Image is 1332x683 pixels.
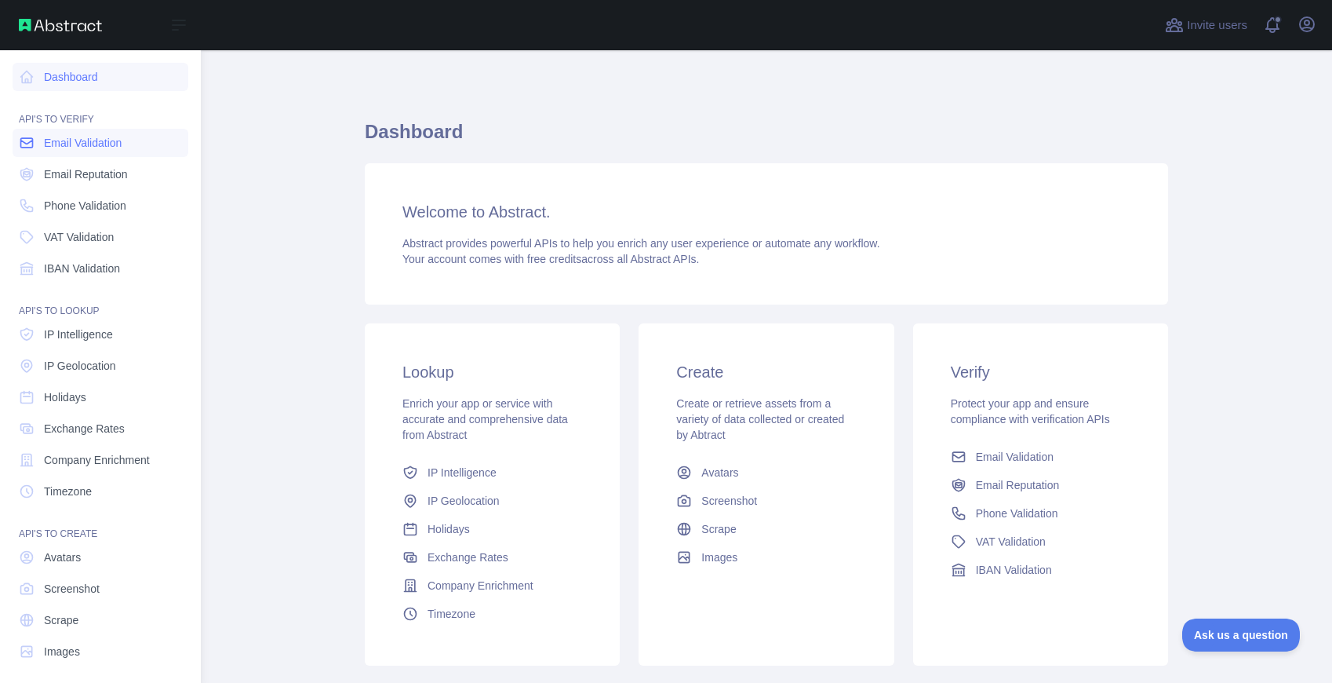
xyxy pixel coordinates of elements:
[402,237,880,250] span: Abstract provides powerful APIs to help you enrich any user experience or automate any workflow.
[944,556,1137,584] a: IBAN Validation
[1182,619,1301,652] iframe: Toggle Customer Support
[676,361,856,383] h3: Create
[13,94,188,126] div: API'S TO VERIFY
[13,129,188,157] a: Email Validation
[402,361,582,383] h3: Lookup
[402,253,699,265] span: Your account comes with across all Abstract APIs.
[13,415,188,443] a: Exchange Rates
[13,352,188,380] a: IP Geolocation
[670,458,862,487] a: Avatars
[13,606,188,634] a: Scrape
[527,253,581,265] span: free credits
[19,19,102,31] img: Abstract API
[13,509,188,540] div: API'S TO CREATE
[396,543,588,572] a: Exchange Rates
[44,327,113,342] span: IP Intelligence
[365,119,1168,157] h1: Dashboard
[701,493,757,509] span: Screenshot
[976,534,1046,550] span: VAT Validation
[13,160,188,188] a: Email Reputation
[13,286,188,317] div: API'S TO LOOKUP
[976,449,1054,465] span: Email Validation
[428,521,470,537] span: Holidays
[951,397,1110,426] span: Protect your app and ensure compliance with verification APIs
[676,397,844,441] span: Create or retrieve assets from a variety of data collected or created by Abtract
[944,443,1137,471] a: Email Validation
[44,358,116,374] span: IP Geolocation
[976,562,1052,578] span: IBAN Validation
[944,528,1137,556] a: VAT Validation
[1187,16,1247,35] span: Invite users
[670,487,862,515] a: Screenshot
[44,135,122,151] span: Email Validation
[976,506,1058,521] span: Phone Validation
[428,578,533,594] span: Company Enrichment
[701,521,736,537] span: Scrape
[428,465,497,480] span: IP Intelligence
[13,320,188,349] a: IP Intelligence
[1162,13,1250,38] button: Invite users
[428,550,508,565] span: Exchange Rates
[44,198,126,214] span: Phone Validation
[13,543,188,572] a: Avatars
[44,484,92,499] span: Timezone
[13,192,188,220] a: Phone Validation
[701,465,738,480] span: Avatars
[44,644,80,659] span: Images
[13,223,188,251] a: VAT Validation
[13,477,188,506] a: Timezone
[402,397,568,441] span: Enrich your app or service with accurate and comprehensive data from Abstract
[13,637,188,666] a: Images
[944,471,1137,499] a: Email Reputation
[428,606,475,622] span: Timezone
[44,581,100,597] span: Screenshot
[944,499,1137,528] a: Phone Validation
[44,612,78,628] span: Scrape
[396,487,588,515] a: IP Geolocation
[670,543,862,572] a: Images
[402,201,1130,223] h3: Welcome to Abstract.
[44,550,81,565] span: Avatars
[428,493,500,509] span: IP Geolocation
[976,477,1060,493] span: Email Reputation
[396,572,588,600] a: Company Enrichment
[13,575,188,603] a: Screenshot
[396,600,588,628] a: Timezone
[951,361,1130,383] h3: Verify
[13,446,188,474] a: Company Enrichment
[701,550,737,565] span: Images
[670,515,862,543] a: Scrape
[396,515,588,543] a: Holidays
[44,421,125,436] span: Exchange Rates
[13,383,188,411] a: Holidays
[13,254,188,283] a: IBAN Validation
[13,63,188,91] a: Dashboard
[44,389,86,405] span: Holidays
[44,452,150,468] span: Company Enrichment
[396,458,588,487] a: IP Intelligence
[44,229,114,245] span: VAT Validation
[44,261,120,276] span: IBAN Validation
[44,166,128,182] span: Email Reputation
